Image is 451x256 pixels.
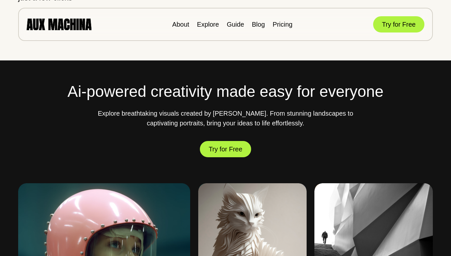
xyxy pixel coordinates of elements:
[197,21,219,28] a: Explore
[273,21,292,28] a: Pricing
[227,21,244,28] a: Guide
[252,21,265,28] a: Blog
[96,109,355,128] p: Explore breathtaking visuals created by [PERSON_NAME]. From stunning landscapes to captivating po...
[200,141,251,158] button: Try for Free
[18,80,433,103] h2: Ai-powered creativity made easy for everyone
[172,21,189,28] a: About
[373,16,424,32] button: Try for Free
[27,19,91,30] img: AUX MACHINA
